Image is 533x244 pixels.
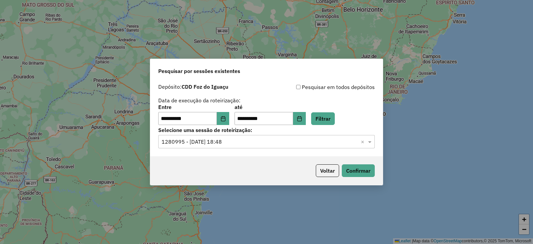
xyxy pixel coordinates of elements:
[266,83,375,91] div: Pesquisar em todos depósitos
[311,112,335,125] button: Filtrar
[293,112,306,125] button: Choose Date
[217,112,230,125] button: Choose Date
[158,83,228,91] label: Depósito:
[342,164,375,177] button: Confirmar
[158,67,240,75] span: Pesquisar por sessões existentes
[158,96,241,104] label: Data de execução da roteirização:
[158,103,229,111] label: Entre
[361,138,366,146] span: Clear all
[158,126,375,134] label: Selecione uma sessão de roteirização:
[235,103,305,111] label: até
[182,83,228,90] strong: CDD Foz do Iguaçu
[316,164,339,177] button: Voltar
